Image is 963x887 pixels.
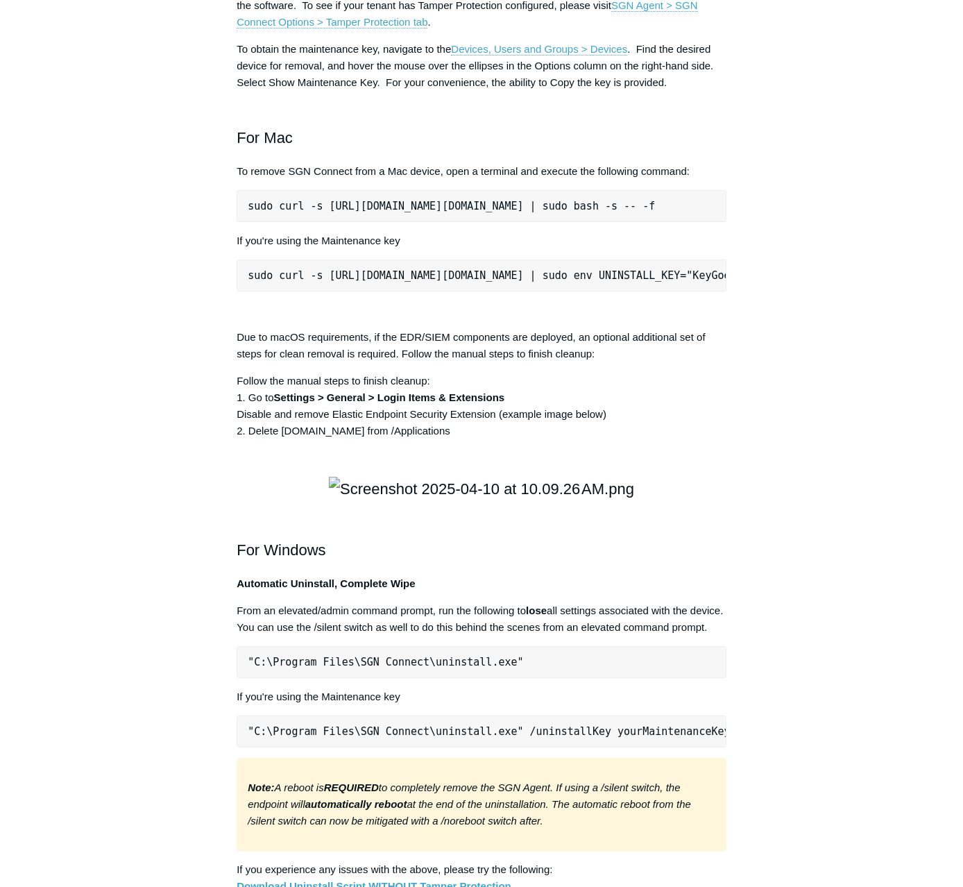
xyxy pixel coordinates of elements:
p: If you're using the Maintenance key [237,233,726,249]
span: "C:\Program Files\SGN Connect\uninstall.exe" [248,656,523,668]
p: To obtain the maintenance key, navigate to the . Find the desired device for removal, and hover t... [237,41,726,91]
pre: sudo curl -s [URL][DOMAIN_NAME][DOMAIN_NAME] | sudo bash -s -- -f [237,190,726,222]
strong: Settings > General > Login Items & Extensions [274,391,505,403]
em: A reboot is to completely remove the SGN Agent. If using a /silent switch, the endpoint will at t... [248,782,691,827]
a: Devices, Users and Groups > Devices [451,43,627,56]
p: Follow the manual steps to finish cleanup: 1. Go to Disable and remove Elastic Endpoint Security ... [237,373,726,439]
span: From an elevated/admin command prompt, run the following to all settings associated with the devi... [237,605,723,633]
strong: Note: [248,782,274,793]
pre: sudo curl -s [URL][DOMAIN_NAME][DOMAIN_NAME] | sudo env UNINSTALL_KEY="KeyGoesHere" bash -s -- -f [237,260,726,292]
p: If you're using the Maintenance key [237,689,726,705]
pre: "C:\Program Files\SGN Connect\uninstall.exe" /uninstallKey yourMaintenanceKeyHere [237,716,726,747]
p: To remove SGN Connect from a Mac device, open a terminal and execute the following command: [237,163,726,180]
h2: For Windows [237,514,726,562]
strong: automatically reboot [305,798,407,810]
strong: REQUIRED [324,782,379,793]
h2: For Mac [237,101,726,150]
p: Due to macOS requirements, if the EDR/SIEM components are deployed, an optional additional set of... [237,329,726,362]
strong: lose [526,605,547,616]
strong: Automatic Uninstall, Complete Wipe [237,577,415,589]
img: Screenshot 2025-04-10 at 10.09.26 AM.png [329,477,634,501]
